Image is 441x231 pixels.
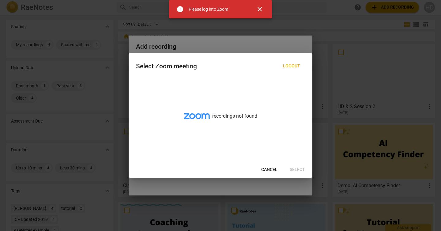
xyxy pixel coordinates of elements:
[278,61,305,72] button: Logout
[136,62,197,70] div: Select Zoom meeting
[252,2,267,17] button: Close
[261,167,277,173] span: Cancel
[283,63,300,69] span: Logout
[256,6,263,13] span: close
[129,78,312,162] div: recordings not found
[256,164,282,175] button: Cancel
[189,6,228,13] div: Please log into Zoom
[176,6,184,13] span: error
